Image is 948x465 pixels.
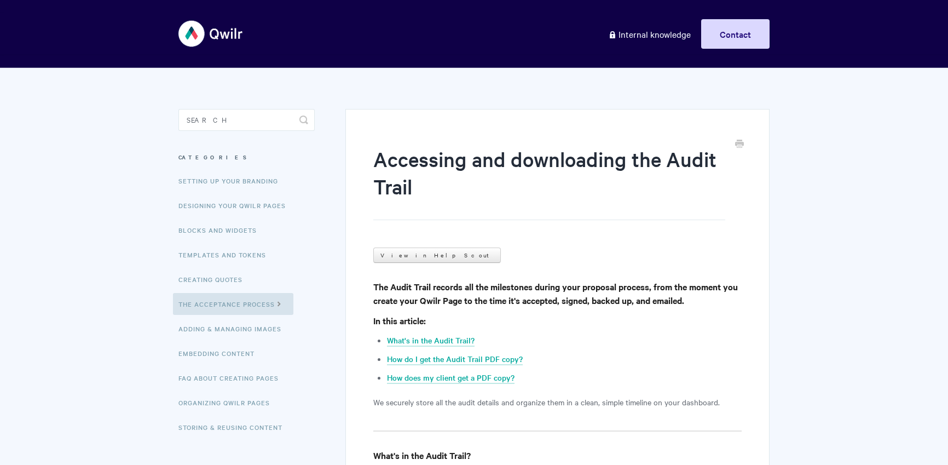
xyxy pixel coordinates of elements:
[178,13,244,54] img: Qwilr Help Center
[701,19,770,49] a: Contact
[387,353,523,365] a: How do I get the Audit Trail PDF copy?
[373,314,742,328] h4: In this article:
[373,280,742,307] h4: The Audit Trail records all the milestones during your proposal process, from the moment you crea...
[173,293,293,315] a: The Acceptance Process
[178,147,315,167] h3: Categories
[387,372,515,384] a: How does my client get a PDF copy?
[373,449,742,462] h4: What's in the Audit Trail?
[178,219,265,241] a: Blocks and Widgets
[373,395,742,409] p: We securely store all the audit details and organize them in a clean, simple timeline on your das...
[178,170,286,192] a: Setting up your Branding
[178,392,278,414] a: Organizing Qwilr Pages
[178,342,263,364] a: Embedding Content
[178,367,287,389] a: FAQ About Creating Pages
[373,145,725,220] h1: Accessing and downloading the Audit Trail
[178,318,290,340] a: Adding & Managing Images
[178,109,315,131] input: Search
[373,248,501,263] a: View in Help Scout
[735,139,744,151] a: Print this Article
[178,416,291,438] a: Storing & Reusing Content
[387,335,475,347] a: What's in the Audit Trail?
[178,244,274,266] a: Templates and Tokens
[178,268,251,290] a: Creating Quotes
[178,194,294,216] a: Designing Your Qwilr Pages
[600,19,699,49] a: Internal knowledge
